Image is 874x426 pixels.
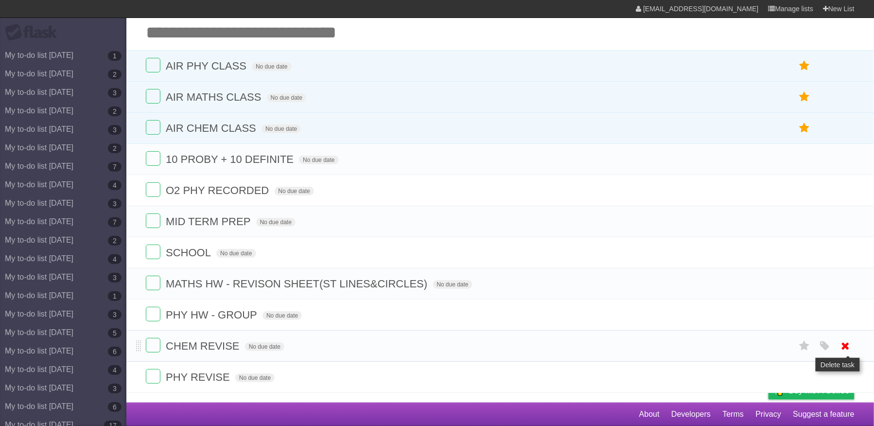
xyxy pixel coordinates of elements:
b: 2 [108,106,122,116]
span: SCHOOL [166,247,213,259]
label: Done [146,182,160,197]
b: 2 [108,143,122,153]
span: No due date [299,156,338,164]
span: MATHS HW - REVISON SHEET(ST LINES&CIRCLES) [166,278,430,290]
span: O2 PHY RECORDED [166,184,271,196]
b: 4 [108,365,122,375]
label: Done [146,369,160,384]
label: Done [146,213,160,228]
b: 2 [108,70,122,79]
b: 4 [108,254,122,264]
b: 1 [108,291,122,301]
span: PHY REVISE [166,371,232,383]
span: No due date [216,249,256,258]
span: No due date [262,311,302,320]
span: No due date [245,342,284,351]
label: Star task [795,58,814,74]
label: Done [146,245,160,259]
span: 10 PROBY + 10 DEFINITE [166,153,296,165]
span: No due date [275,187,314,195]
span: AIR CHEM CLASS [166,122,259,134]
span: AIR MATHS CLASS [166,91,263,103]
b: 3 [108,88,122,98]
label: Done [146,276,160,290]
label: Done [146,307,160,321]
a: About [639,405,660,424]
a: Suggest a feature [793,405,855,424]
span: Buy me a coffee [789,382,850,399]
a: Developers [671,405,711,424]
b: 2 [108,236,122,246]
b: 1 [108,51,122,61]
label: Star task [795,120,814,136]
span: PHY HW - GROUP [166,309,260,321]
label: Done [146,89,160,104]
a: Privacy [756,405,781,424]
span: No due date [256,218,296,227]
label: Done [146,58,160,72]
b: 3 [108,125,122,135]
b: 7 [108,162,122,172]
label: Done [146,338,160,353]
div: Flask [5,24,63,41]
label: Done [146,151,160,166]
b: 6 [108,347,122,356]
span: No due date [252,62,291,71]
span: MID TERM PREP [166,215,253,228]
span: CHEM REVISE [166,340,242,352]
b: 3 [108,273,122,283]
b: 6 [108,402,122,412]
span: No due date [267,93,306,102]
span: No due date [262,124,301,133]
b: 4 [108,180,122,190]
span: No due date [433,280,472,289]
b: 3 [108,384,122,393]
label: Done [146,120,160,135]
b: 3 [108,310,122,319]
b: 5 [108,328,122,338]
span: No due date [235,373,275,382]
b: 7 [108,217,122,227]
b: 3 [108,199,122,209]
label: Star task [795,338,814,354]
span: AIR PHY CLASS [166,60,249,72]
a: Terms [723,405,744,424]
label: Star task [795,89,814,105]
